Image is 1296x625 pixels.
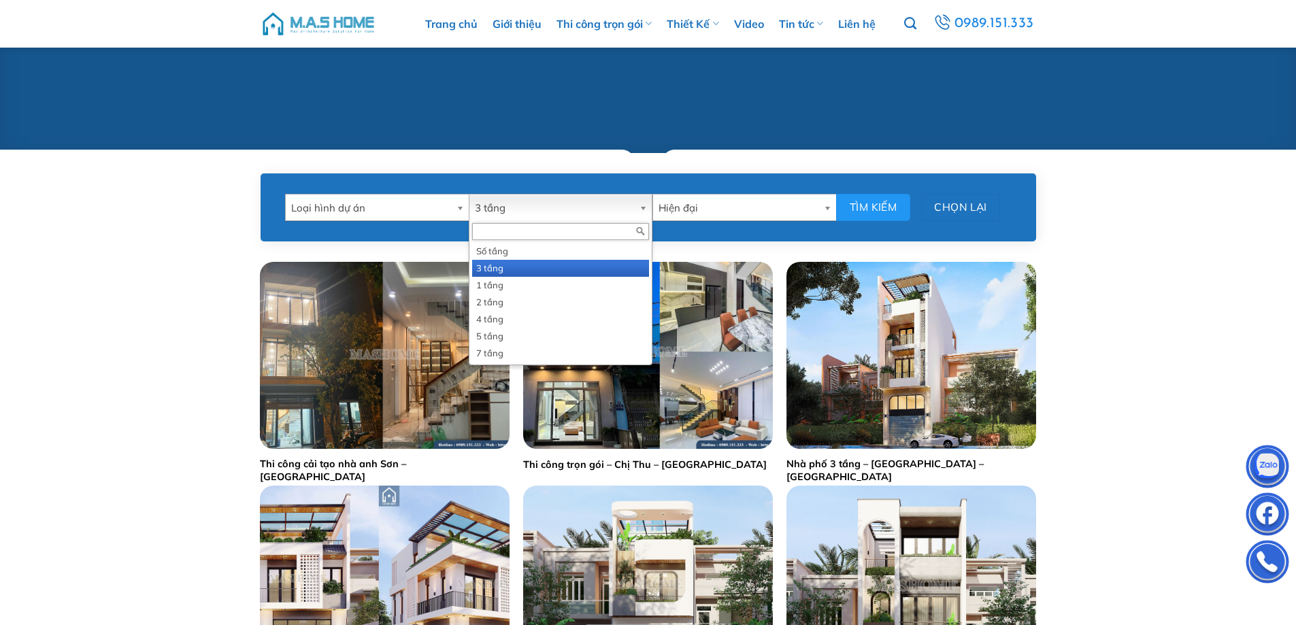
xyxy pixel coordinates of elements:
[1247,543,1288,584] img: Phone
[260,458,510,483] a: Thi công cải tạo nhà anh Sơn – [GEOGRAPHIC_DATA]
[904,10,916,38] a: Tìm kiếm
[475,195,634,222] span: 3 tầng
[779,3,823,44] a: Tin tức
[659,195,818,222] span: Hiện đại
[786,262,1036,449] img: Nhà phố 3 tầng - Anh Hưng - Vĩnh Phúc
[954,12,1034,35] span: 0989.151.333
[667,3,718,44] a: Thiết Kế
[472,294,649,311] li: 2 tầng
[472,260,649,277] li: 3 tầng
[921,194,1001,220] button: Chọn lại
[838,3,876,44] a: Liên hệ
[291,195,451,222] span: Loại hình dự án
[931,12,1035,36] a: 0989.151.333
[472,328,649,345] li: 5 tầng
[523,458,767,471] a: Thi công trọn gói – Chị Thu – [GEOGRAPHIC_DATA]
[472,277,649,294] li: 1 tầng
[556,3,652,44] a: Thi công trọn gói
[261,3,376,44] img: M.A.S HOME – Tổng Thầu Thiết Kế Và Xây Nhà Trọn Gói
[493,3,542,44] a: Giới thiệu
[1247,496,1288,537] img: Facebook
[472,311,649,328] li: 4 tầng
[425,3,478,44] a: Trang chủ
[472,243,649,260] li: Số tầng
[734,3,764,44] a: Video
[260,262,510,449] img: Cải tạo nhà anh Sơn - Hà Đông | MasHome
[786,458,1036,483] a: Nhà phố 3 tầng – [GEOGRAPHIC_DATA] – [GEOGRAPHIC_DATA]
[1247,448,1288,489] img: Zalo
[836,194,910,220] button: Tìm kiếm
[472,345,649,362] li: 7 tầng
